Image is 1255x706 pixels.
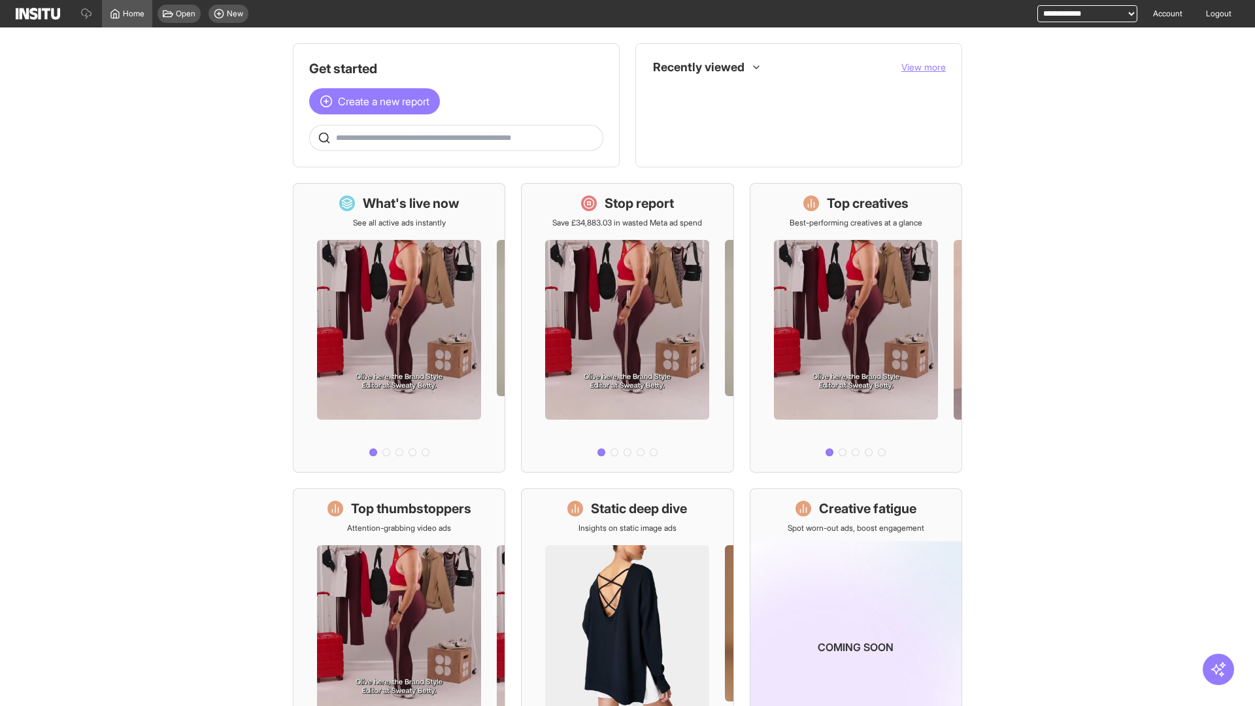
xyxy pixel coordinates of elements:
[347,523,451,533] p: Attention-grabbing video ads
[790,218,922,228] p: Best-performing creatives at a glance
[351,499,471,518] h1: Top thumbstoppers
[123,8,144,19] span: Home
[176,8,195,19] span: Open
[591,499,687,518] h1: Static deep dive
[309,88,440,114] button: Create a new report
[16,8,60,20] img: Logo
[901,61,946,73] span: View more
[227,8,243,19] span: New
[901,61,946,74] button: View more
[293,183,505,473] a: What's live nowSee all active ads instantly
[338,93,429,109] span: Create a new report
[578,523,677,533] p: Insights on static image ads
[309,59,603,78] h1: Get started
[827,194,909,212] h1: Top creatives
[363,194,460,212] h1: What's live now
[552,218,702,228] p: Save £34,883.03 in wasted Meta ad spend
[605,194,674,212] h1: Stop report
[353,218,446,228] p: See all active ads instantly
[750,183,962,473] a: Top creativesBest-performing creatives at a glance
[521,183,733,473] a: Stop reportSave £34,883.03 in wasted Meta ad spend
